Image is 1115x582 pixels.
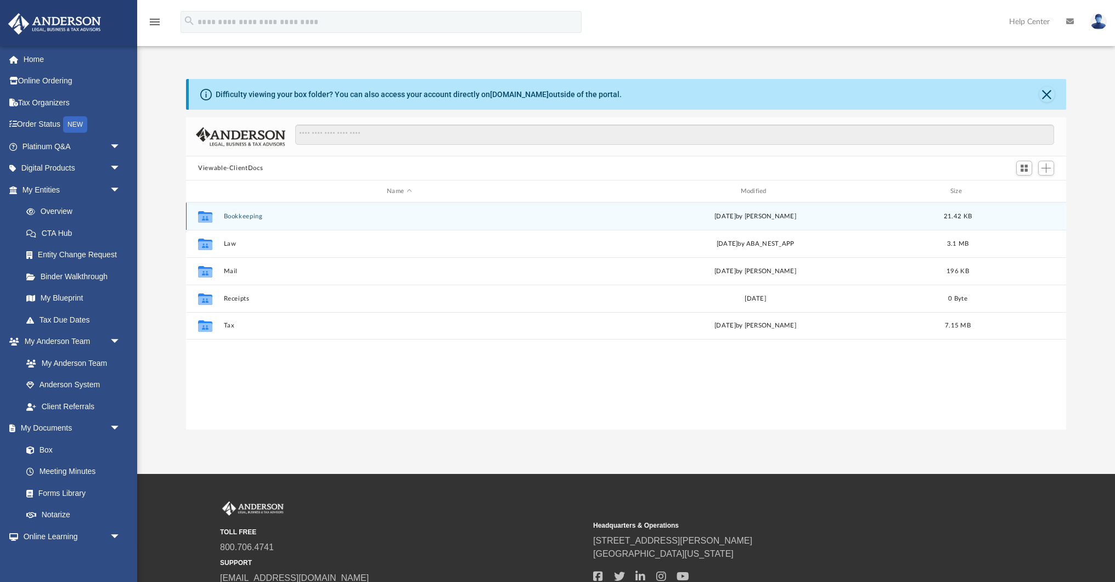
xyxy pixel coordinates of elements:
[110,135,132,158] span: arrow_drop_down
[593,521,959,530] small: Headquarters & Operations
[8,48,137,70] a: Home
[8,417,132,439] a: My Documentsarrow_drop_down
[8,331,132,353] a: My Anderson Teamarrow_drop_down
[8,70,137,92] a: Online Ordering
[15,352,126,374] a: My Anderson Team
[984,187,1061,196] div: id
[110,417,132,440] span: arrow_drop_down
[936,187,980,196] div: Size
[295,125,1054,145] input: Search files and folders
[224,240,575,247] button: Law
[15,395,132,417] a: Client Referrals
[5,13,104,35] img: Anderson Advisors Platinum Portal
[110,526,132,548] span: arrow_drop_down
[220,527,585,537] small: TOLL FREE
[15,244,137,266] a: Entity Change Request
[1038,161,1055,176] button: Add
[1016,161,1033,176] button: Switch to Grid View
[191,187,218,196] div: id
[15,439,126,461] a: Box
[15,287,132,309] a: My Blueprint
[579,187,931,196] div: Modified
[593,549,734,558] a: [GEOGRAPHIC_DATA][US_STATE]
[220,543,274,552] a: 800.706.4741
[945,323,971,329] span: 7.15 MB
[8,114,137,136] a: Order StatusNEW
[223,187,575,196] div: Name
[216,89,622,100] div: Difficulty viewing your box folder? You can also access your account directly on outside of the p...
[948,296,967,302] span: 0 Byte
[186,202,1066,430] div: grid
[8,157,137,179] a: Digital Productsarrow_drop_down
[1039,87,1055,102] button: Close
[15,201,137,223] a: Overview
[220,558,585,568] small: SUPPORT
[224,268,575,275] button: Mail
[580,267,931,276] div: [DATE] by [PERSON_NAME]
[15,504,132,526] a: Notarize
[947,268,969,274] span: 196 KB
[110,157,132,180] span: arrow_drop_down
[110,331,132,353] span: arrow_drop_down
[224,322,575,329] button: Tax
[15,461,132,483] a: Meeting Minutes
[8,526,132,547] a: Online Learningarrow_drop_down
[580,212,931,222] div: [DATE] by [PERSON_NAME]
[490,90,549,99] a: [DOMAIN_NAME]
[224,213,575,220] button: Bookkeeping
[183,15,195,27] i: search
[15,374,132,396] a: Anderson System
[8,92,137,114] a: Tax Organizers
[8,135,137,157] a: Platinum Q&Aarrow_drop_down
[1090,14,1107,30] img: User Pic
[8,179,137,201] a: My Entitiesarrow_drop_down
[15,309,137,331] a: Tax Due Dates
[15,482,126,504] a: Forms Library
[220,501,286,516] img: Anderson Advisors Platinum Portal
[944,213,972,219] span: 21.42 KB
[593,536,752,545] a: [STREET_ADDRESS][PERSON_NAME]
[110,179,132,201] span: arrow_drop_down
[148,15,161,29] i: menu
[15,265,137,287] a: Binder Walkthrough
[580,294,931,304] div: [DATE]
[224,295,575,302] button: Receipts
[198,163,263,173] button: Viewable-ClientDocs
[15,222,137,244] a: CTA Hub
[63,116,87,133] div: NEW
[148,21,161,29] a: menu
[947,241,969,247] span: 3.1 MB
[580,239,931,249] div: [DATE] by ABA_NEST_APP
[580,321,931,331] div: [DATE] by [PERSON_NAME]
